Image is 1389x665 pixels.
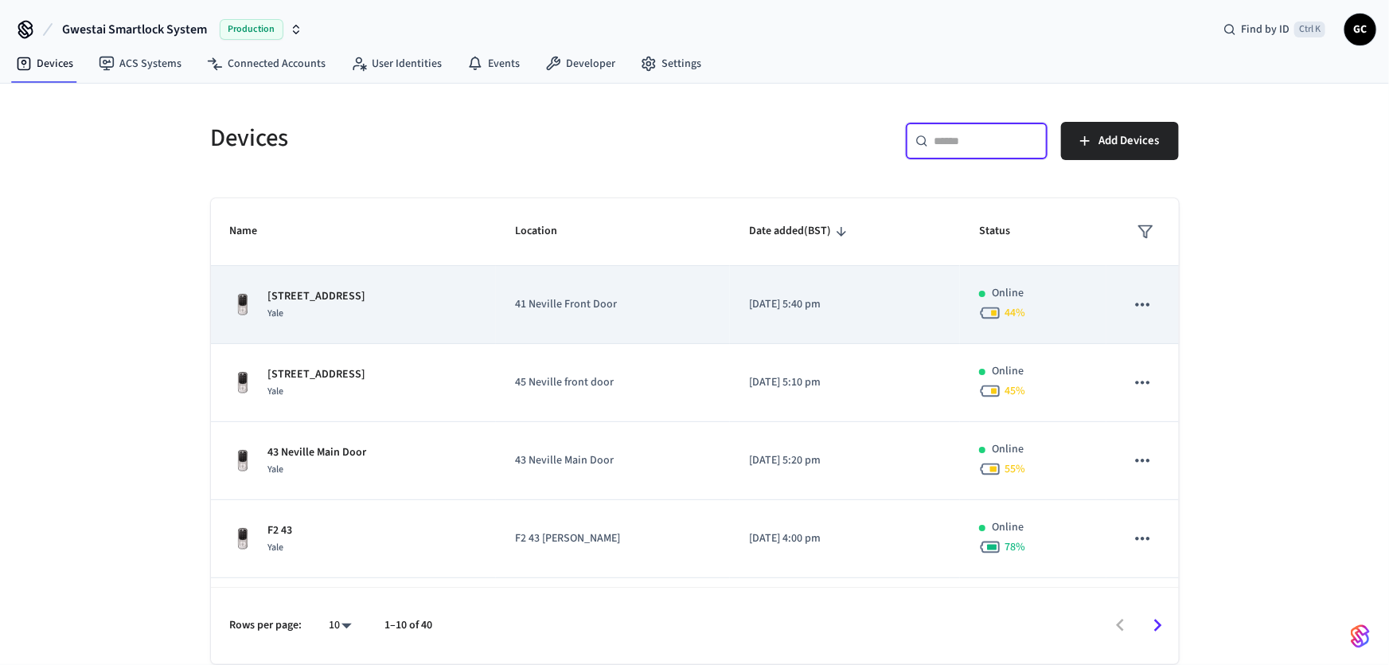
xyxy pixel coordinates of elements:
[268,288,366,305] p: [STREET_ADDRESS]
[211,122,685,155] h5: Devices
[220,19,283,40] span: Production
[749,530,941,547] p: [DATE] 4:00 pm
[533,49,628,78] a: Developer
[322,614,360,637] div: 10
[455,49,533,78] a: Events
[1294,22,1325,37] span: Ctrl K
[1344,14,1376,45] button: GC
[86,49,194,78] a: ACS Systems
[992,285,1024,302] p: Online
[1005,461,1025,477] span: 55 %
[62,20,207,39] span: Gwestai Smartlock System
[515,530,711,547] p: F2 43 [PERSON_NAME]
[1005,383,1025,399] span: 45 %
[628,49,714,78] a: Settings
[1005,305,1025,321] span: 44 %
[338,49,455,78] a: User Identities
[992,519,1024,536] p: Online
[268,541,284,554] span: Yale
[230,292,256,318] img: Yale Assure Touchscreen Wifi Smart Lock, Satin Nickel, Front
[1346,15,1375,44] span: GC
[230,448,256,474] img: Yale Assure Touchscreen Wifi Smart Lock, Satin Nickel, Front
[992,363,1024,380] p: Online
[385,617,433,634] p: 1–10 of 40
[268,522,293,539] p: F2 43
[268,385,284,398] span: Yale
[515,219,578,244] span: Location
[1005,539,1025,555] span: 78 %
[979,219,1031,244] span: Status
[230,219,279,244] span: Name
[515,374,711,391] p: 45 Neville front door
[1351,624,1370,649] img: SeamLogoGradient.69752ec5.svg
[1099,131,1160,151] span: Add Devices
[749,452,941,469] p: [DATE] 5:20 pm
[1211,15,1338,44] div: Find by IDCtrl K
[268,366,366,383] p: [STREET_ADDRESS]
[3,49,86,78] a: Devices
[749,219,852,244] span: Date added(BST)
[515,452,711,469] p: 43 Neville Main Door
[749,296,941,313] p: [DATE] 5:40 pm
[1139,607,1176,644] button: Go to next page
[515,296,711,313] p: 41 Neville Front Door
[1061,122,1179,160] button: Add Devices
[194,49,338,78] a: Connected Accounts
[230,526,256,552] img: Yale Assure Touchscreen Wifi Smart Lock, Satin Nickel, Front
[230,617,302,634] p: Rows per page:
[268,463,284,476] span: Yale
[1241,22,1290,37] span: Find by ID
[749,374,941,391] p: [DATE] 5:10 pm
[992,441,1024,458] p: Online
[268,444,367,461] p: 43 Neville Main Door
[230,370,256,396] img: Yale Assure Touchscreen Wifi Smart Lock, Satin Nickel, Front
[268,307,284,320] span: Yale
